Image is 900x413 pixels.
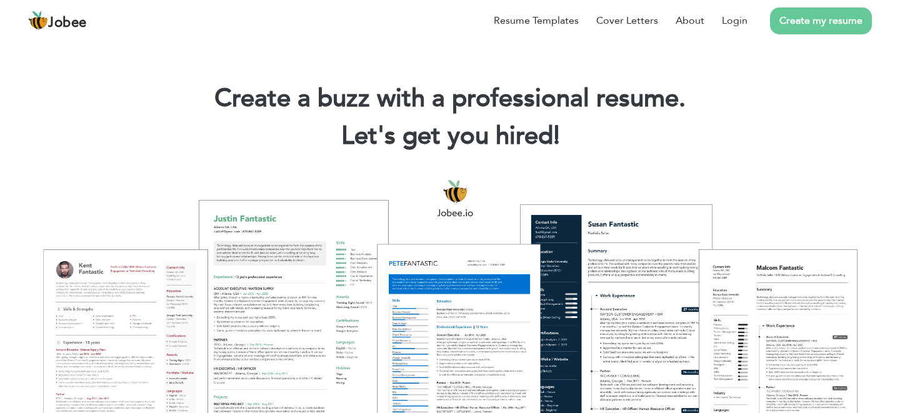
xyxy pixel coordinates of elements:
[28,11,87,31] a: Jobee
[19,120,881,152] h2: Let's
[402,119,560,153] span: get you hired!
[676,13,704,28] a: About
[28,11,48,31] img: jobee.io
[19,82,881,115] h1: Create a buzz with a professional resume.
[722,13,747,28] a: Login
[48,16,87,30] span: Jobee
[554,119,559,153] span: |
[770,7,872,34] a: Create my resume
[596,13,658,28] a: Cover Letters
[494,13,579,28] a: Resume Templates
